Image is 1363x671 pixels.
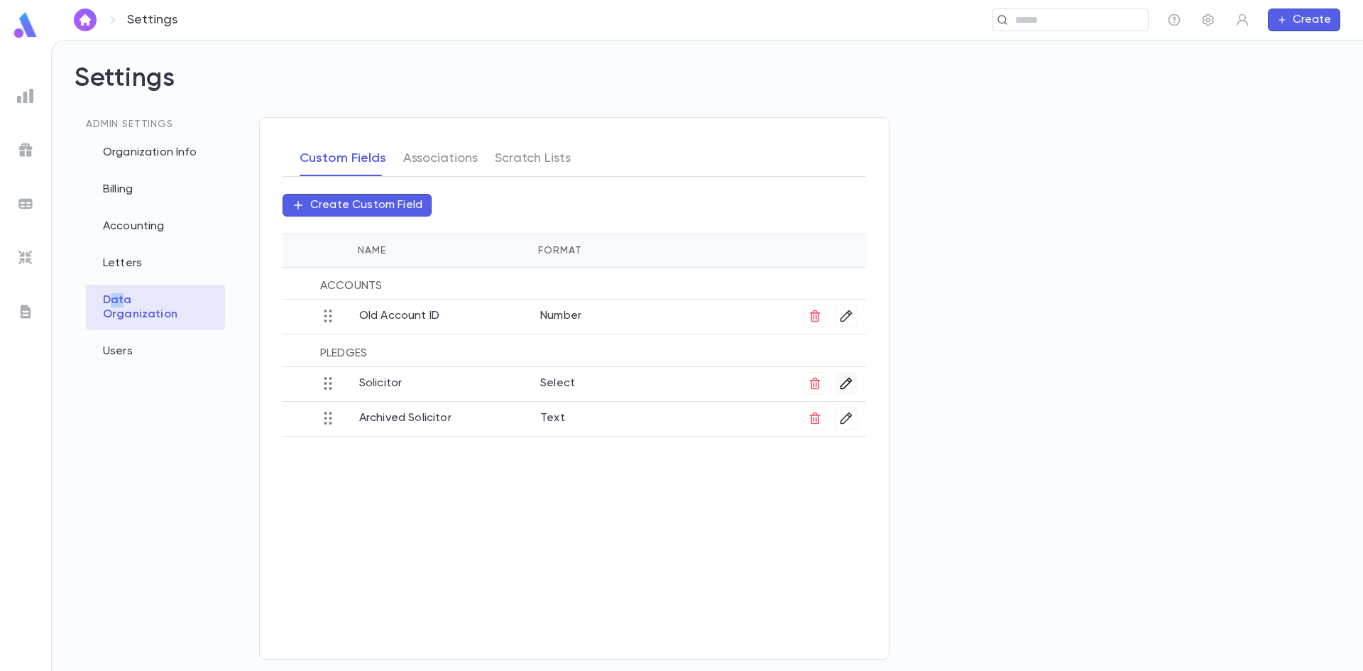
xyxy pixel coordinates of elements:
span: Format [538,246,581,256]
img: batches_grey.339ca447c9d9533ef1741baa751efc33.svg [17,195,34,212]
p: Number [540,305,767,323]
div: Billing [86,174,225,205]
img: imports_grey.530a8a0e642e233f2baf0ef88e8c9fcb.svg [17,249,34,266]
button: Custom Fields [300,141,386,176]
img: logo [11,11,40,39]
p: Archived Solicitor [359,407,540,425]
span: Name [358,246,385,256]
img: letters_grey.7941b92b52307dd3b8a917253454ce1c.svg [17,303,34,320]
span: Admin Settings [86,119,173,129]
img: home_white.a664292cf8c1dea59945f0da9f25487c.svg [77,14,94,26]
img: reports_grey.c525e4749d1bce6a11f5fe2a8de1b229.svg [17,87,34,104]
p: Text [540,407,767,425]
div: Pledge s [283,335,866,367]
button: Scratch Lists [495,141,571,176]
p: Old Account ID [359,305,540,323]
h2: Settings [75,63,1340,117]
p: Create Custom Field [310,198,422,212]
p: Settings [127,12,177,28]
div: Data Organization [86,285,225,330]
div: Users [86,336,225,367]
div: Accounting [86,211,225,242]
button: Associations [403,141,478,176]
button: Create [1268,9,1340,31]
button: Create Custom Field [283,194,432,217]
div: Letters [86,248,225,279]
div: Organization Info [86,137,225,168]
img: campaigns_grey.99e729a5f7ee94e3726e6486bddda8f1.svg [17,141,34,158]
div: Account s [283,268,866,300]
p: Select [540,372,767,391]
p: Solicitor [359,372,540,391]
